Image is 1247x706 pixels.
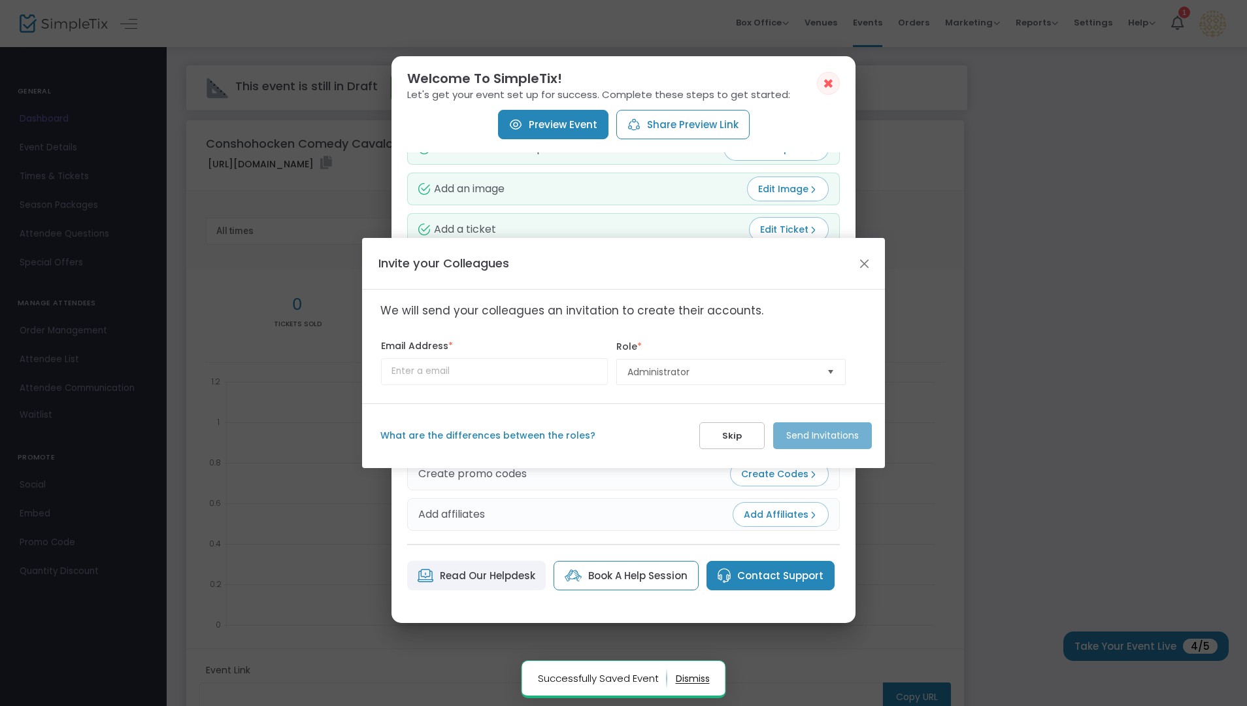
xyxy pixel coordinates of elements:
button: dismiss [676,668,710,689]
button: Skip [699,422,765,449]
label: What are the differences between the roles? [380,429,695,443]
button: Close [856,255,873,272]
input: Enter a email [381,358,608,385]
button: Select [822,360,840,384]
span: Administrator [627,365,816,378]
label: We will send your colleagues an invitation to create their accounts. [380,296,867,326]
span: Email Address [381,339,453,352]
span: Role [616,340,642,353]
p: Successfully Saved Event [538,668,667,689]
h4: Invite your Colleagues [378,254,509,272]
